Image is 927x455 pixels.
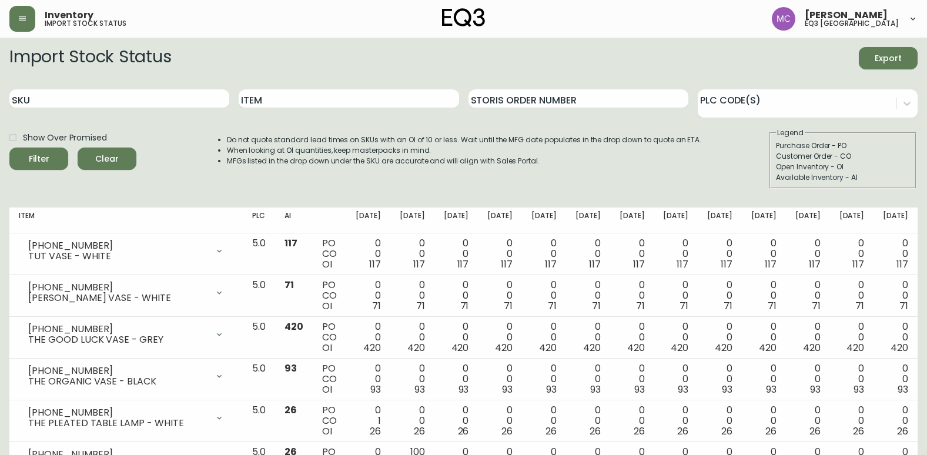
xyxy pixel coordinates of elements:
[356,363,381,395] div: 0 0
[896,257,908,271] span: 117
[899,299,908,313] span: 71
[620,322,645,353] div: 0 0
[322,383,332,396] span: OI
[487,238,513,270] div: 0 0
[575,238,601,270] div: 0 0
[459,383,469,396] span: 93
[19,280,233,306] div: [PHONE_NUMBER][PERSON_NAME] VASE - WHITE
[721,424,732,438] span: 26
[839,238,865,270] div: 0 0
[531,322,557,353] div: 0 0
[356,405,381,437] div: 0 1
[243,317,275,359] td: 5.0
[765,424,777,438] span: 26
[531,363,557,395] div: 0 0
[722,383,732,396] span: 93
[322,322,337,353] div: PO CO
[9,208,243,233] th: Item
[786,208,830,233] th: [DATE]
[390,208,434,233] th: [DATE]
[444,363,469,395] div: 0 0
[852,257,864,271] span: 117
[891,341,908,354] span: 420
[663,280,688,312] div: 0 0
[575,280,601,312] div: 0 0
[285,403,297,417] span: 26
[575,322,601,353] div: 0 0
[854,383,864,396] span: 93
[322,238,337,270] div: PO CO
[707,280,732,312] div: 0 0
[698,208,742,233] th: [DATE]
[839,405,865,437] div: 0 0
[9,148,68,170] button: Filter
[28,366,208,376] div: [PHONE_NUMBER]
[285,320,303,333] span: 420
[243,275,275,317] td: 5.0
[504,299,513,313] span: 71
[478,208,522,233] th: [DATE]
[243,208,275,233] th: PLC
[883,238,908,270] div: 0 0
[356,322,381,353] div: 0 0
[356,280,381,312] div: 0 0
[809,424,821,438] span: 26
[627,341,645,354] span: 420
[457,257,469,271] span: 117
[28,251,208,262] div: TUT VASE - WHITE
[28,334,208,345] div: THE GOOD LUCK VASE - GREY
[28,240,208,251] div: [PHONE_NUMBER]
[795,238,821,270] div: 0 0
[897,424,908,438] span: 26
[400,238,425,270] div: 0 0
[610,208,654,233] th: [DATE]
[531,238,557,270] div: 0 0
[487,322,513,353] div: 0 0
[859,47,918,69] button: Export
[501,257,513,271] span: 117
[414,424,425,438] span: 26
[575,405,601,437] div: 0 0
[458,424,469,438] span: 26
[715,341,732,354] span: 420
[546,424,557,438] span: 26
[87,152,127,166] span: Clear
[759,341,777,354] span: 420
[434,208,478,233] th: [DATE]
[812,299,821,313] span: 71
[346,208,390,233] th: [DATE]
[369,257,381,271] span: 117
[805,20,899,27] h5: eq3 [GEOGRAPHIC_DATA]
[227,135,702,145] li: Do not quote standard lead times on SKUs with an OI of 10 or less. Wait until the MFG date popula...
[707,238,732,270] div: 0 0
[620,363,645,395] div: 0 0
[28,282,208,293] div: [PHONE_NUMBER]
[460,299,469,313] span: 71
[766,383,777,396] span: 93
[795,363,821,395] div: 0 0
[322,280,337,312] div: PO CO
[9,47,171,69] h2: Import Stock Status
[707,363,732,395] div: 0 0
[663,363,688,395] div: 0 0
[677,257,688,271] span: 117
[839,363,865,395] div: 0 0
[546,383,557,396] span: 93
[776,140,910,151] div: Purchase Order - PO
[19,405,233,431] div: [PHONE_NUMBER]THE PLEATED TABLE LAMP - WHITE
[803,341,821,354] span: 420
[487,280,513,312] div: 0 0
[413,257,425,271] span: 117
[805,11,888,20] span: [PERSON_NAME]
[78,148,136,170] button: Clear
[620,280,645,312] div: 0 0
[795,280,821,312] div: 0 0
[724,299,732,313] span: 71
[765,257,777,271] span: 117
[444,322,469,353] div: 0 0
[590,383,601,396] span: 93
[707,322,732,353] div: 0 0
[810,383,821,396] span: 93
[322,257,332,271] span: OI
[501,424,513,438] span: 26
